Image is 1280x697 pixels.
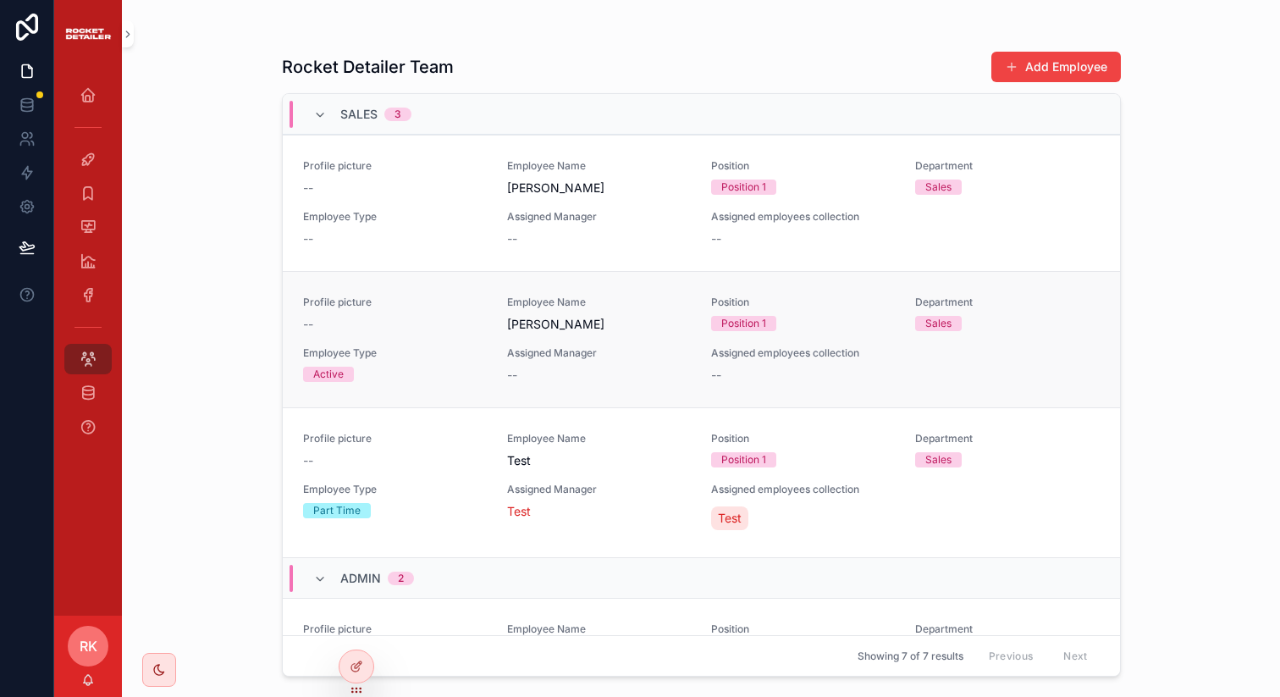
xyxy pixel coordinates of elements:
span: Assigned employees collection [711,346,895,360]
button: Add Employee [991,52,1121,82]
span: Employee Type [303,483,487,496]
div: Active [313,367,344,382]
span: Department [915,159,1099,173]
div: Part Time [313,503,361,518]
a: Profile picture--Employee Name[PERSON_NAME]PositionPosition 1DepartmentSalesEmployee Type--Assign... [283,135,1120,271]
span: Assigned Manager [507,210,691,224]
span: RK [80,636,97,656]
div: Position 1 [721,316,766,331]
div: Sales [925,316,952,331]
span: -- [303,230,313,247]
span: Position [711,432,895,445]
span: Department [915,622,1099,636]
div: Sales [925,180,952,195]
span: [PERSON_NAME] [507,180,691,196]
span: Showing 7 of 7 results [858,650,963,663]
span: Employee Name [507,159,691,173]
span: Position [711,622,895,636]
span: Test [718,510,742,527]
span: Profile picture [303,296,487,309]
span: Test [507,452,691,469]
span: Assigned employees collection [711,483,895,496]
span: -- [507,230,517,247]
span: Profile picture [303,159,487,173]
span: Employee Type [303,210,487,224]
span: -- [303,180,313,196]
span: Admin [340,570,381,587]
span: -- [711,367,721,384]
span: -- [303,452,313,469]
span: Assigned Manager [507,483,691,496]
span: Sales [340,106,378,123]
a: Profile picture--Employee Name[PERSON_NAME]PositionPosition 1DepartmentSalesEmployee TypeActiveAs... [283,271,1120,407]
span: Employee Type [303,346,487,360]
div: Position 1 [721,452,766,467]
span: [PERSON_NAME] [507,316,691,333]
span: Department [915,432,1099,445]
span: Profile picture [303,622,487,636]
div: Position 1 [721,180,766,195]
div: 3 [394,108,401,121]
span: -- [711,230,721,247]
span: -- [303,316,313,333]
h1: Rocket Detailer Team [282,55,454,79]
img: App logo [64,24,112,44]
a: Test [507,503,531,520]
div: scrollable content [54,68,122,464]
span: Employee Name [507,432,691,445]
a: Test [711,506,748,530]
span: Department [915,296,1099,309]
span: -- [507,367,517,384]
div: Sales [925,452,952,467]
span: Profile picture [303,432,487,445]
span: Assigned Manager [507,346,691,360]
span: Assigned employees collection [711,210,895,224]
div: 2 [398,572,404,585]
span: Position [711,159,895,173]
span: Position [711,296,895,309]
span: Employee Name [507,622,691,636]
span: Employee Name [507,296,691,309]
a: Profile picture--Employee NameTestPositionPosition 1DepartmentSalesEmployee TypePart TimeAssigned... [283,407,1120,557]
